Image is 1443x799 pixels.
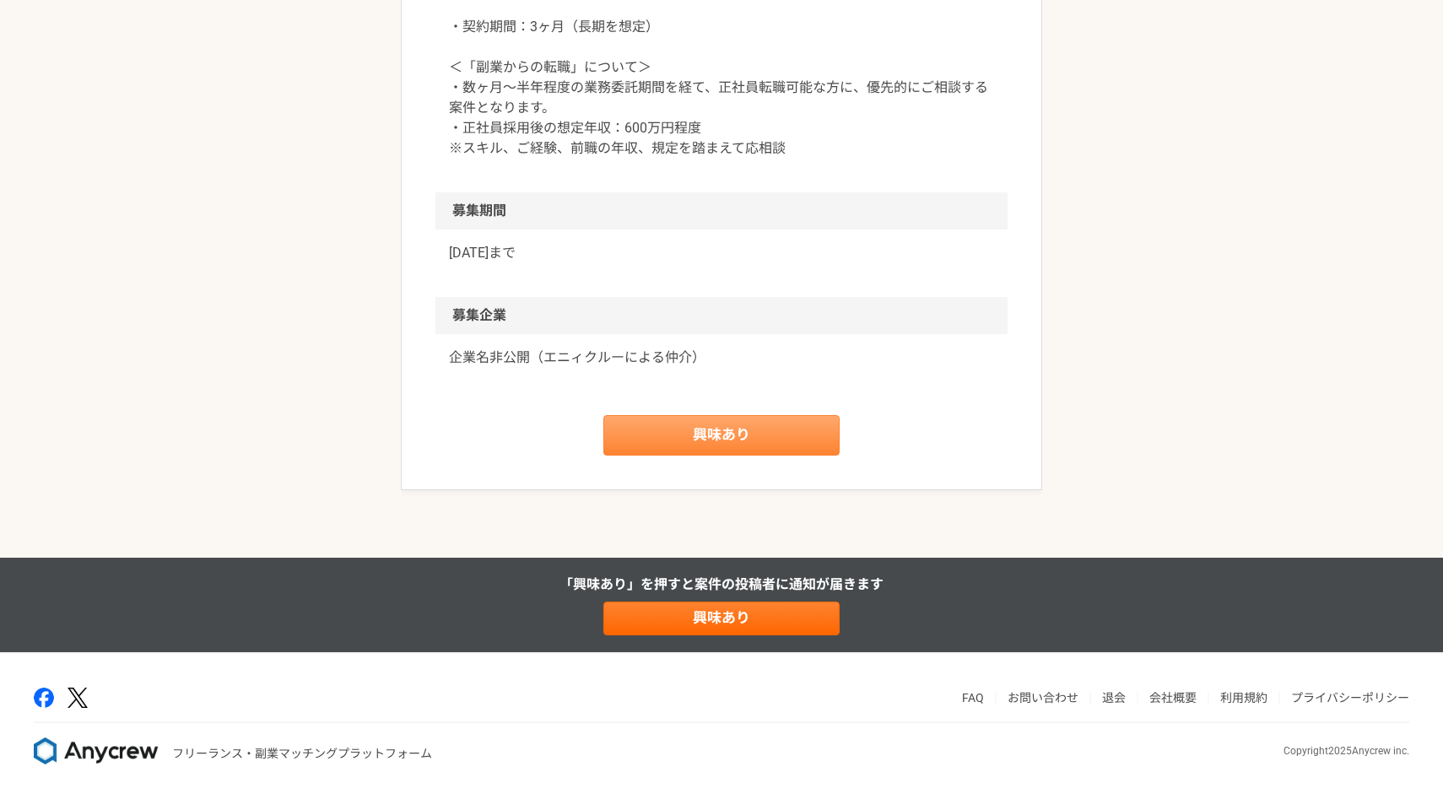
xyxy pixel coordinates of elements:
[603,602,840,635] a: 興味あり
[34,688,54,708] img: facebook-2adfd474.png
[435,192,1008,229] h2: 募集期間
[1291,691,1409,705] a: プライバシーポリシー
[1102,691,1126,705] a: 退会
[559,575,884,595] p: 「興味あり」を押すと 案件の投稿者に通知が届きます
[449,243,994,263] p: [DATE]まで
[962,691,984,705] a: FAQ
[603,415,840,456] a: 興味あり
[435,297,1008,334] h2: 募集企業
[449,348,994,368] a: 企業名非公開（エニィクルーによる仲介）
[172,745,432,763] p: フリーランス・副業マッチングプラットフォーム
[1284,743,1409,759] p: Copyright 2025 Anycrew inc.
[68,688,88,709] img: x-391a3a86.png
[34,737,159,764] img: 8DqYSo04kwAAAAASUVORK5CYII=
[1149,691,1197,705] a: 会社概要
[1008,691,1078,705] a: お問い合わせ
[1220,691,1267,705] a: 利用規約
